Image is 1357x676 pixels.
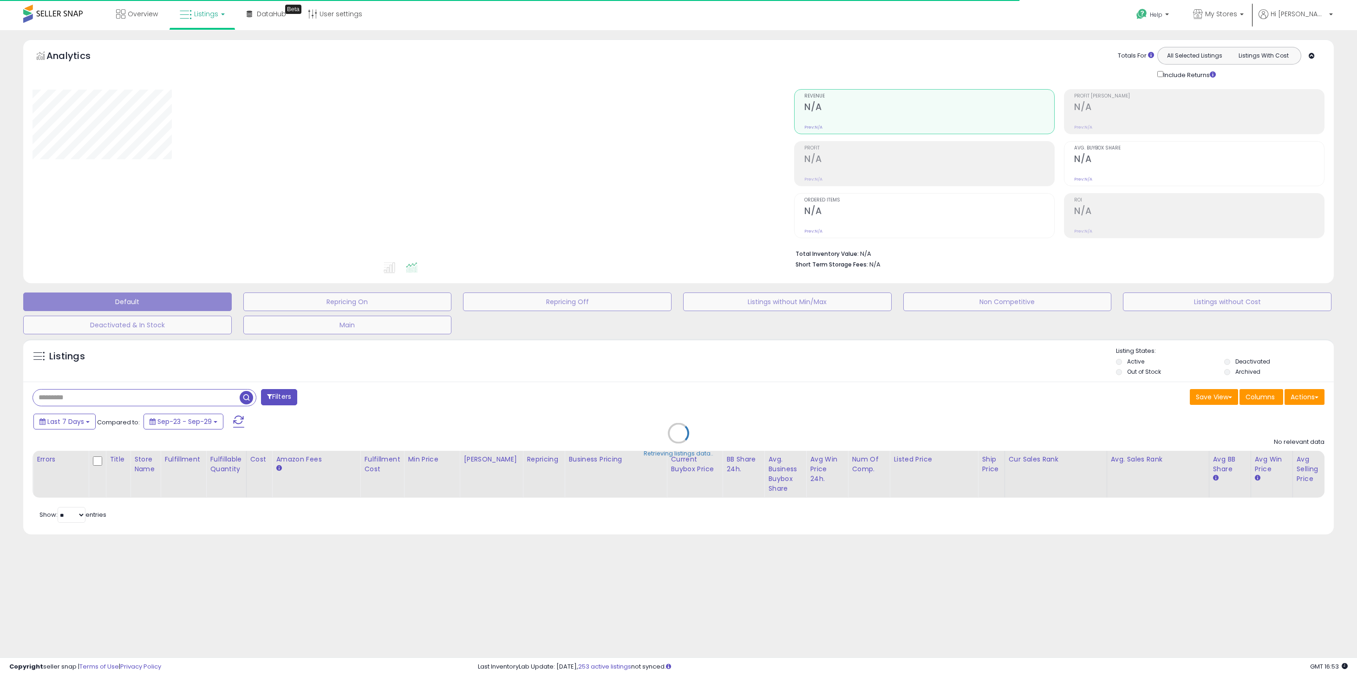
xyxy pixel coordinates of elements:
[23,292,232,311] button: Default
[804,176,822,182] small: Prev: N/A
[243,316,452,334] button: Main
[1074,154,1324,166] h2: N/A
[804,146,1054,151] span: Profit
[463,292,672,311] button: Repricing Off
[1136,8,1148,20] i: Get Help
[1074,206,1324,218] h2: N/A
[1074,146,1324,151] span: Avg. Buybox Share
[796,260,868,268] b: Short Term Storage Fees:
[1150,11,1162,19] span: Help
[1074,198,1324,203] span: ROI
[804,154,1054,166] h2: N/A
[1205,9,1237,19] span: My Stores
[804,124,822,130] small: Prev: N/A
[869,260,881,269] span: N/A
[796,250,859,258] b: Total Inventory Value:
[285,5,301,14] div: Tooltip anchor
[1271,9,1326,19] span: Hi [PERSON_NAME]
[1150,69,1227,80] div: Include Returns
[23,316,232,334] button: Deactivated & In Stock
[1118,52,1154,60] div: Totals For
[804,102,1054,114] h2: N/A
[1123,292,1331,311] button: Listings without Cost
[1229,50,1298,62] button: Listings With Cost
[804,94,1054,99] span: Revenue
[46,49,109,65] h5: Analytics
[1074,176,1092,182] small: Prev: N/A
[257,9,286,19] span: DataHub
[1129,1,1178,30] a: Help
[194,9,218,19] span: Listings
[683,292,892,311] button: Listings without Min/Max
[1259,9,1333,30] a: Hi [PERSON_NAME]
[1074,94,1324,99] span: Profit [PERSON_NAME]
[804,228,822,234] small: Prev: N/A
[1074,228,1092,234] small: Prev: N/A
[796,247,1318,259] li: N/A
[1160,50,1229,62] button: All Selected Listings
[903,292,1112,311] button: Non Competitive
[804,198,1054,203] span: Ordered Items
[128,9,158,19] span: Overview
[644,449,713,458] div: Retrieving listings data..
[1074,102,1324,114] h2: N/A
[1074,124,1092,130] small: Prev: N/A
[804,206,1054,218] h2: N/A
[243,292,452,311] button: Repricing On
